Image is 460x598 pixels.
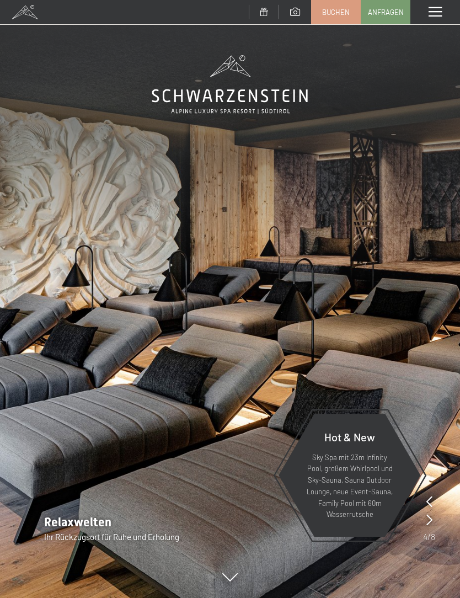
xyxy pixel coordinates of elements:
[278,413,421,537] a: Hot & New Sky Spa mit 23m Infinity Pool, großem Whirlpool und Sky-Sauna, Sauna Outdoor Lounge, ne...
[44,532,179,542] span: Ihr Rückzugsort für Ruhe und Erholung
[324,430,375,444] span: Hot & New
[423,531,427,543] span: 4
[306,452,394,521] p: Sky Spa mit 23m Infinity Pool, großem Whirlpool und Sky-Sauna, Sauna Outdoor Lounge, neue Event-S...
[312,1,360,24] a: Buchen
[361,1,410,24] a: Anfragen
[123,325,214,336] span: Einwilligung Marketing*
[427,531,431,543] span: /
[322,7,350,17] span: Buchen
[431,531,435,543] span: 8
[368,7,404,17] span: Anfragen
[44,515,111,529] span: Relaxwelten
